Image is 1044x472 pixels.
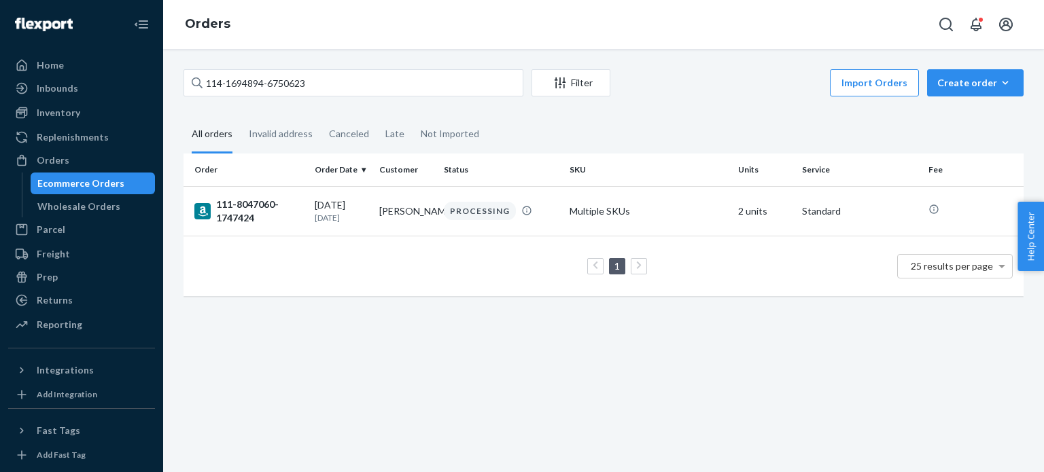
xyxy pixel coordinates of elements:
[128,11,155,38] button: Close Navigation
[194,198,304,225] div: 111-8047060-1747424
[8,102,155,124] a: Inventory
[830,69,919,96] button: Import Orders
[911,260,993,272] span: 25 results per page
[937,76,1013,90] div: Create order
[8,447,155,463] a: Add Fast Tag
[37,318,82,331] div: Reporting
[797,153,922,186] th: Service
[992,11,1020,38] button: Open account menu
[444,202,516,220] div: PROCESSING
[532,69,610,96] button: Filter
[933,11,960,38] button: Open Search Box
[37,177,124,190] div: Ecommerce Orders
[802,204,917,218] p: Standard
[37,106,80,120] div: Inventory
[564,153,732,186] th: SKU
[733,153,797,186] th: Units
[8,219,155,240] a: Parcel
[438,153,564,186] th: Status
[927,69,1024,96] button: Create order
[37,223,65,236] div: Parcel
[31,173,156,194] a: Ecommerce Orders
[374,186,438,236] td: [PERSON_NAME]
[385,116,404,151] div: Late
[8,266,155,288] a: Prep
[31,196,156,217] a: Wholesale Orders
[37,388,97,400] div: Add Integration
[37,424,80,437] div: Fast Tags
[379,164,433,175] div: Customer
[532,76,610,90] div: Filter
[329,116,369,151] div: Canceled
[37,293,73,307] div: Returns
[8,149,155,171] a: Orders
[15,18,73,31] img: Flexport logo
[8,126,155,148] a: Replenishments
[8,359,155,381] button: Integrations
[923,153,1024,186] th: Fee
[37,58,64,72] div: Home
[733,186,797,236] td: 2 units
[8,289,155,311] a: Returns
[184,153,309,186] th: Order
[421,116,479,151] div: Not Imported
[8,54,155,76] a: Home
[8,386,155,403] a: Add Integration
[249,116,313,151] div: Invalid address
[8,77,155,99] a: Inbounds
[174,5,241,44] ol: breadcrumbs
[37,153,69,167] div: Orders
[185,16,230,31] a: Orders
[37,363,94,377] div: Integrations
[37,130,109,144] div: Replenishments
[962,11,990,38] button: Open notifications
[37,200,120,213] div: Wholesale Orders
[1017,202,1044,271] button: Help Center
[315,212,368,223] p: [DATE]
[192,116,232,153] div: All orders
[612,260,623,272] a: Page 1 is your current page
[37,449,86,460] div: Add Fast Tag
[315,198,368,223] div: [DATE]
[37,247,70,261] div: Freight
[8,243,155,265] a: Freight
[8,420,155,441] button: Fast Tags
[184,69,523,96] input: Search orders
[8,314,155,335] a: Reporting
[37,270,58,284] div: Prep
[309,153,374,186] th: Order Date
[37,81,78,95] div: Inbounds
[564,186,732,236] td: Multiple SKUs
